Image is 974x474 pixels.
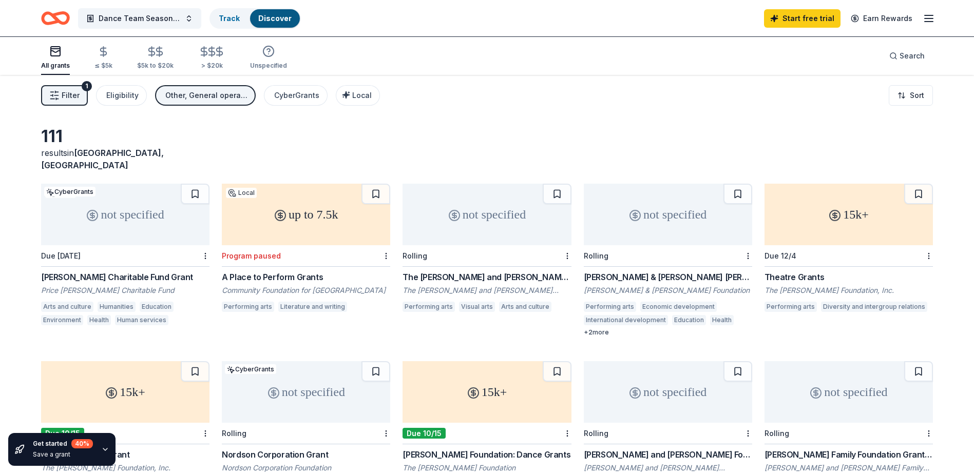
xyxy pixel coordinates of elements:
[765,448,933,461] div: [PERSON_NAME] Family Foundation Grants - Performing Arts
[41,6,70,30] a: Home
[41,184,209,328] a: not specifiedLocalCyberGrantsDue [DATE][PERSON_NAME] Charitable Fund GrantPrice [PERSON_NAME] Cha...
[155,85,256,106] button: Other, General operations
[250,41,287,75] button: Unspecified
[106,89,139,102] div: Eligibility
[222,302,274,312] div: Performing arts
[258,14,292,23] a: Discover
[219,14,240,23] a: Track
[584,302,636,312] div: Performing arts
[41,184,209,245] div: not specified
[403,251,427,260] div: Rolling
[41,271,209,283] div: [PERSON_NAME] Charitable Fund Grant
[222,184,390,315] a: up to 7.5kLocalProgram pausedA Place to Perform GrantsCommunity Foundation for [GEOGRAPHIC_DATA]P...
[274,89,319,102] div: CyberGrants
[584,463,752,473] div: [PERSON_NAME] and [PERSON_NAME] Foundation
[765,184,933,315] a: 15k+Due 12/4Theatre GrantsThe [PERSON_NAME] Foundation, Inc.Performing artsDiversity and intergro...
[584,448,752,461] div: [PERSON_NAME] and [PERSON_NAME] Foundation Grant
[672,315,706,325] div: Education
[584,184,752,337] a: not specifiedRolling[PERSON_NAME] & [PERSON_NAME] [PERSON_NAME][PERSON_NAME] & [PERSON_NAME] Foun...
[821,302,927,312] div: Diversity and intergroup relations
[584,361,752,423] div: not specified
[82,81,92,91] div: 1
[222,429,246,438] div: Rolling
[250,62,287,70] div: Unspecified
[881,46,933,66] button: Search
[198,42,225,75] button: > $20k
[41,315,83,325] div: Environment
[41,148,164,170] span: [GEOGRAPHIC_DATA], [GEOGRAPHIC_DATA]
[115,315,168,325] div: Human services
[41,285,209,295] div: Price [PERSON_NAME] Charitable Fund
[87,315,111,325] div: Health
[41,85,88,106] button: Filter1
[336,85,380,106] button: Local
[41,126,209,147] div: 111
[41,41,70,75] button: All grants
[222,251,281,260] div: Program paused
[41,361,209,423] div: 15k+
[403,463,571,473] div: The [PERSON_NAME] Foundation
[765,429,789,438] div: Rolling
[584,271,752,283] div: [PERSON_NAME] & [PERSON_NAME] [PERSON_NAME]
[33,450,93,459] div: Save a grant
[278,302,347,312] div: Literature and writing
[71,439,93,448] div: 40 %
[96,85,147,106] button: Eligibility
[94,42,112,75] button: ≤ $5k
[41,147,209,171] div: results
[225,364,276,374] div: CyberGrants
[403,448,571,461] div: [PERSON_NAME] Foundation: Dance Grants
[41,251,81,260] div: Due [DATE]
[222,271,390,283] div: A Place to Perform Grants
[222,463,390,473] div: Nordson Corporation Foundation
[222,285,390,295] div: Community Foundation for [GEOGRAPHIC_DATA]
[764,9,841,28] a: Start free trial
[900,50,925,62] span: Search
[765,361,933,423] div: not specified
[140,302,174,312] div: Education
[710,315,734,325] div: Health
[403,184,571,315] a: not specifiedRollingThe [PERSON_NAME] and [PERSON_NAME] [PERSON_NAME]The [PERSON_NAME] and [PERSO...
[845,9,919,28] a: Earn Rewards
[584,315,668,325] div: International development
[198,62,225,70] div: > $20k
[352,91,372,100] span: Local
[99,12,181,25] span: Dance Team Season Sponsorship
[403,361,571,423] div: 15k+
[765,463,933,473] div: [PERSON_NAME] and [PERSON_NAME] Family Foundation
[584,184,752,245] div: not specified
[584,429,608,438] div: Rolling
[222,184,390,245] div: up to 7.5k
[499,302,551,312] div: Arts and culture
[62,89,80,102] span: Filter
[584,285,752,295] div: [PERSON_NAME] & [PERSON_NAME] Foundation
[98,302,136,312] div: Humanities
[584,328,752,337] div: + 2 more
[78,8,201,29] button: Dance Team Season Sponsorship
[889,85,933,106] button: Sort
[459,302,495,312] div: Visual arts
[41,148,164,170] span: in
[209,8,301,29] button: TrackDiscover
[165,89,247,102] div: Other, General operations
[640,302,717,312] div: Economic development
[403,184,571,245] div: not specified
[403,271,571,283] div: The [PERSON_NAME] and [PERSON_NAME] [PERSON_NAME]
[765,285,933,295] div: The [PERSON_NAME] Foundation, Inc.
[94,62,112,70] div: ≤ $5k
[765,271,933,283] div: Theatre Grants
[584,251,608,260] div: Rolling
[403,285,571,295] div: The [PERSON_NAME] and [PERSON_NAME] Charitable Foundation
[264,85,328,106] button: CyberGrants
[222,448,390,461] div: Nordson Corporation Grant
[44,187,96,196] div: CyberGrants
[910,89,924,102] span: Sort
[765,302,817,312] div: Performing arts
[41,302,93,312] div: Arts and culture
[222,361,390,423] div: not specified
[226,188,257,198] div: Local
[403,428,446,439] div: Due 10/15
[137,42,174,75] button: $5k to $20k
[403,302,455,312] div: Performing arts
[33,439,93,448] div: Get started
